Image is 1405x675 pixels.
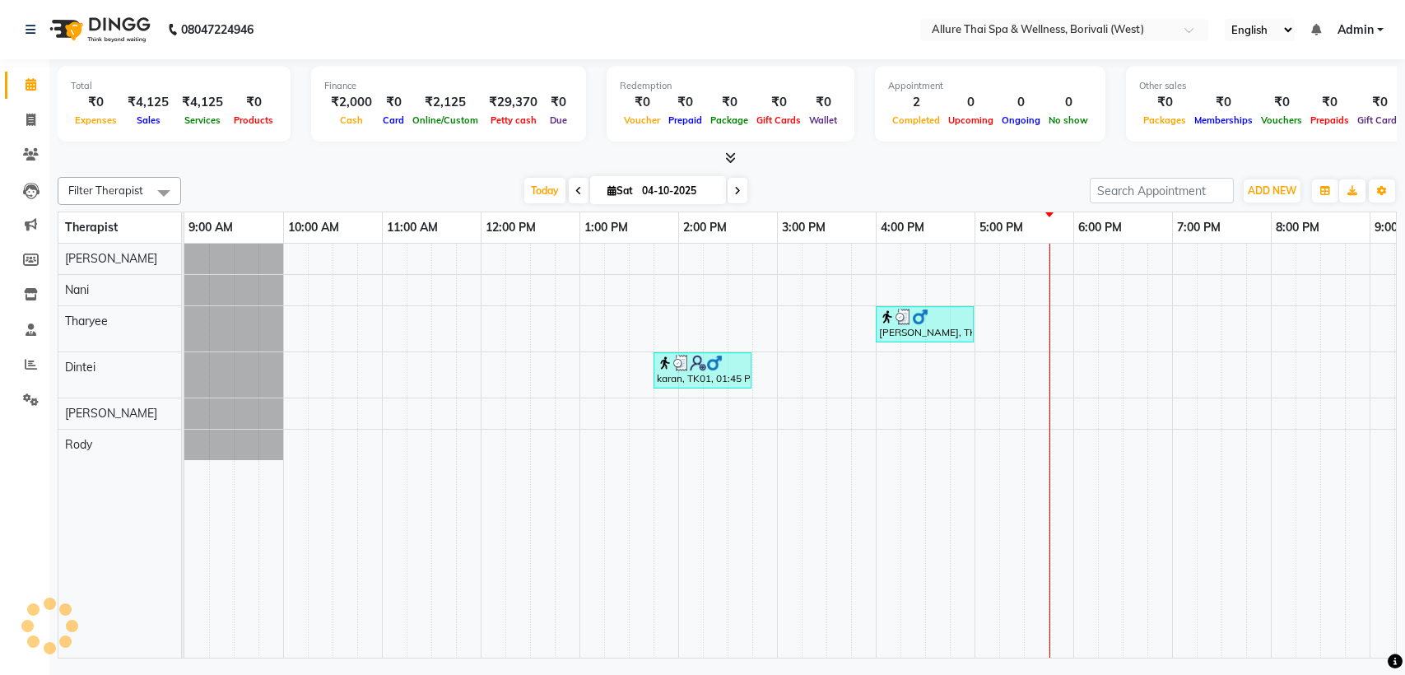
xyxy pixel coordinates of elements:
div: 0 [944,93,998,112]
div: ₹0 [1190,93,1257,112]
span: Therapist [65,220,118,235]
span: No show [1044,114,1092,126]
a: 10:00 AM [284,216,343,240]
span: Petty cash [486,114,541,126]
div: ₹4,125 [175,93,230,112]
b: 08047224946 [181,7,254,53]
input: 2025-10-04 [637,179,719,203]
div: ₹0 [620,93,664,112]
span: Filter Therapist [68,184,143,197]
a: 9:00 AM [184,216,237,240]
span: Vouchers [1257,114,1306,126]
div: Redemption [620,79,841,93]
span: Due [546,114,571,126]
div: ₹0 [1257,93,1306,112]
span: Packages [1139,114,1190,126]
div: ₹0 [230,93,277,112]
span: [PERSON_NAME] [65,251,157,266]
span: Prepaids [1306,114,1353,126]
div: [PERSON_NAME], TK02, 04:00 PM-05:00 PM, Swedish Massage 60 mins [877,309,972,340]
span: [PERSON_NAME] [65,406,157,421]
span: Today [524,178,565,203]
a: 11:00 AM [383,216,442,240]
div: 0 [998,93,1044,112]
button: ADD NEW [1244,179,1300,202]
span: Tharyee [65,314,108,328]
div: ₹0 [805,93,841,112]
span: Wallet [805,114,841,126]
a: 4:00 PM [877,216,928,240]
span: Package [706,114,752,126]
a: 1:00 PM [580,216,632,240]
span: Products [230,114,277,126]
a: 5:00 PM [975,216,1027,240]
div: ₹0 [71,93,121,112]
div: ₹2,125 [408,93,482,112]
span: Dintei [65,360,95,375]
a: 6:00 PM [1074,216,1126,240]
div: ₹0 [1306,93,1353,112]
span: ADD NEW [1248,184,1296,197]
span: Gift Cards [752,114,805,126]
span: Expenses [71,114,121,126]
input: Search Appointment [1090,178,1234,203]
div: Finance [324,79,573,93]
span: Completed [888,114,944,126]
div: ₹4,125 [121,93,175,112]
span: Cash [336,114,367,126]
div: ₹0 [544,93,573,112]
span: Sat [603,184,637,197]
span: Memberships [1190,114,1257,126]
div: ₹0 [1139,93,1190,112]
div: 0 [1044,93,1092,112]
span: Services [180,114,225,126]
div: 2 [888,93,944,112]
span: Ongoing [998,114,1044,126]
span: Admin [1338,21,1374,39]
span: Online/Custom [408,114,482,126]
div: ₹0 [706,93,752,112]
img: logo [42,7,155,53]
span: Card [379,114,408,126]
a: 12:00 PM [482,216,540,240]
a: 7:00 PM [1173,216,1225,240]
span: Nani [65,282,89,297]
div: Total [71,79,277,93]
a: 2:00 PM [679,216,731,240]
div: ₹2,000 [324,93,379,112]
div: ₹0 [664,93,706,112]
a: 8:00 PM [1272,216,1324,240]
div: ₹0 [752,93,805,112]
div: ₹0 [379,93,408,112]
div: karan, TK01, 01:45 PM-02:45 PM, Swedish Massage 60 mins [655,355,750,386]
span: Rody [65,437,92,452]
div: ₹29,370 [482,93,544,112]
span: Upcoming [944,114,998,126]
span: Voucher [620,114,664,126]
span: Prepaid [664,114,706,126]
a: 3:00 PM [778,216,830,240]
span: Sales [133,114,165,126]
div: Appointment [888,79,1092,93]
